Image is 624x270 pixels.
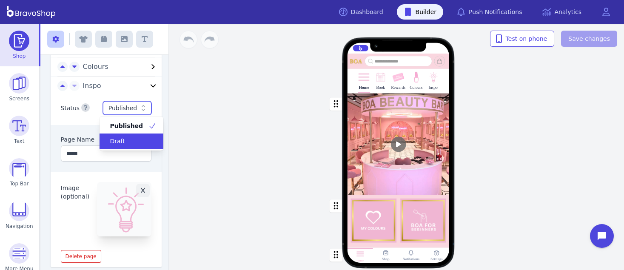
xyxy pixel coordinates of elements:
[6,223,33,230] span: Navigation
[376,85,385,90] div: Book
[14,138,24,145] span: Text
[348,246,450,264] button: PRICELIST
[397,4,444,20] a: Builder
[391,85,405,90] div: Rewards
[490,31,555,47] button: Test on phone
[382,257,390,261] div: Shop
[61,136,95,143] label: Page Name
[83,63,108,71] span: Colours
[61,250,101,263] button: Delete page
[450,4,529,20] a: Push Notifications
[428,85,437,90] div: Inspo
[536,4,588,20] a: Analytics
[356,259,364,262] div: Home
[430,257,442,261] div: Settings
[80,81,162,91] button: Inspo
[80,62,162,72] button: Colours
[332,4,390,20] a: Dashboard
[497,34,547,43] span: Test on phone
[10,180,29,187] span: Top Bar
[66,253,97,260] span: Delete page
[13,53,26,60] span: Shop
[403,257,419,261] div: Notifations
[110,122,143,130] span: Published
[410,85,422,90] div: Colours
[7,6,55,18] img: BravoShop
[561,31,617,47] button: Save changes
[108,104,137,112] div: Published
[110,137,125,145] span: Draft
[83,82,101,90] span: Inspo
[359,85,369,90] div: Home
[568,34,610,43] span: Save changes
[61,105,80,112] label: Status
[61,185,90,200] label: Image (optional)
[9,95,30,102] span: Screens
